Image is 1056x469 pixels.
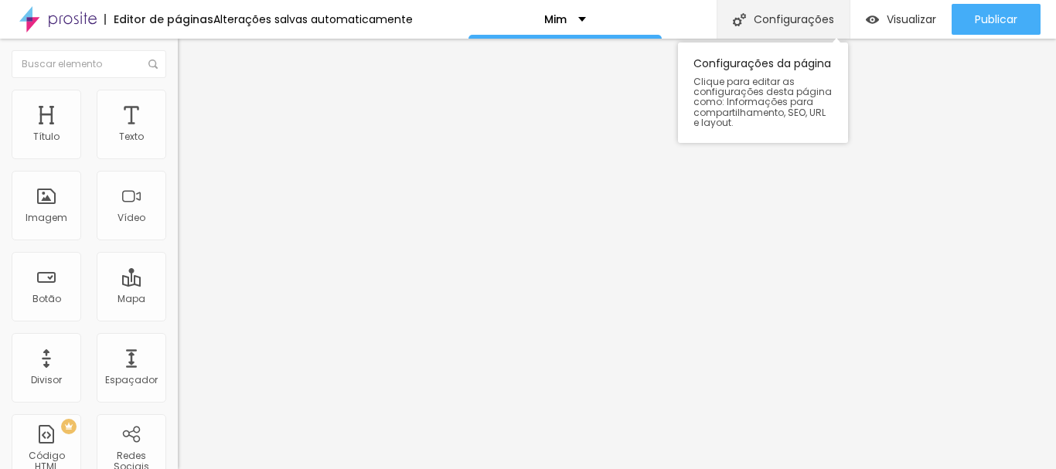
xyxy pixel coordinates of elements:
[148,59,158,69] img: Icone
[178,39,1056,469] iframe: Editor
[850,4,952,35] button: Visualizar
[544,14,567,25] p: Mim
[119,131,144,142] div: Texto
[975,13,1017,25] span: Publicar
[733,13,746,26] img: Icone
[12,50,166,78] input: Buscar elemento
[678,42,848,143] div: Configurações da página
[693,76,833,127] span: Clique para editar as configurações desta página como: Informações para compartilhamento, SEO, UR...
[26,212,67,223] div: Imagem
[118,212,145,223] div: Vídeo
[32,294,61,304] div: Botão
[31,375,62,386] div: Divisor
[105,375,158,386] div: Espaçador
[33,131,60,142] div: Título
[104,14,213,25] div: Editor de páginas
[118,294,145,304] div: Mapa
[213,14,413,25] div: Alterações salvas automaticamente
[866,13,879,26] img: view-1.svg
[952,4,1041,35] button: Publicar
[887,13,936,25] span: Visualizar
